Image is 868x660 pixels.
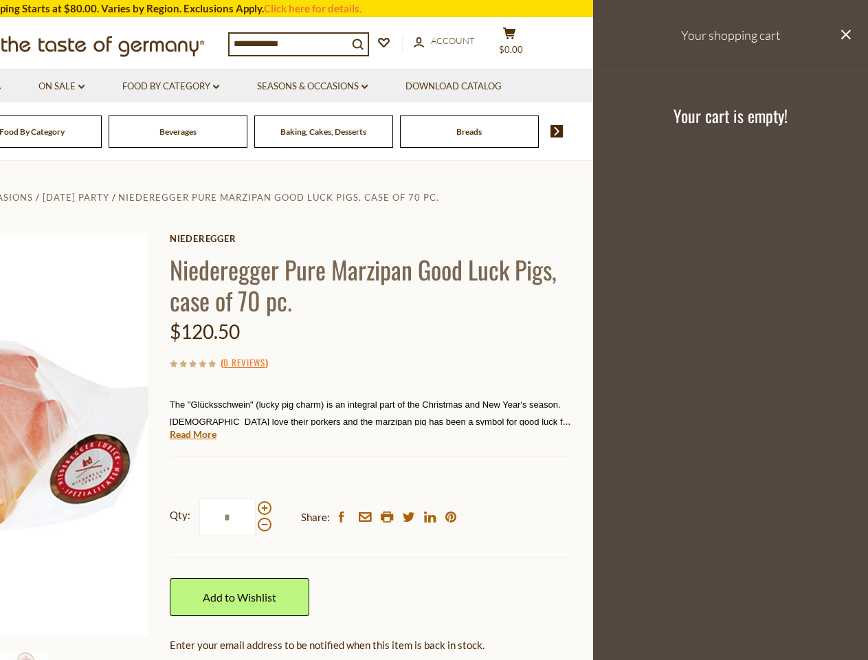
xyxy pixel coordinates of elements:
[264,2,361,14] a: Click here for details.
[221,355,268,369] span: ( )
[499,44,523,55] span: $0.00
[414,34,475,49] a: Account
[223,355,265,371] a: 0 Reviews
[405,79,502,94] a: Download Catalog
[280,126,366,137] a: Baking, Cakes, Desserts
[170,428,216,441] a: Read More
[170,320,240,343] span: $120.50
[456,126,482,137] a: Breads
[170,637,572,654] div: Enter your email address to be notified when this item is back in stock.
[38,79,85,94] a: On Sale
[43,192,109,203] a: [DATE] Party
[170,399,570,444] span: The "Glücksschwein" (lucky pig charm) is an integral part of the Christmas and New Year's season....
[118,192,439,203] a: Niederegger Pure Marzipan Good Luck Pigs, case of 70 pc.
[301,509,330,526] span: Share:
[199,498,256,536] input: Qty:
[159,126,197,137] a: Beverages
[550,125,564,137] img: next arrow
[170,254,572,316] h1: Niederegger Pure Marzipan Good Luck Pigs, case of 70 pc.
[122,79,219,94] a: Food By Category
[170,507,190,524] strong: Qty:
[431,35,475,46] span: Account
[610,105,851,126] h3: Your cart is empty!
[170,578,309,616] a: Add to Wishlist
[489,27,531,61] button: $0.00
[170,233,572,244] a: Niederegger
[257,79,368,94] a: Seasons & Occasions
